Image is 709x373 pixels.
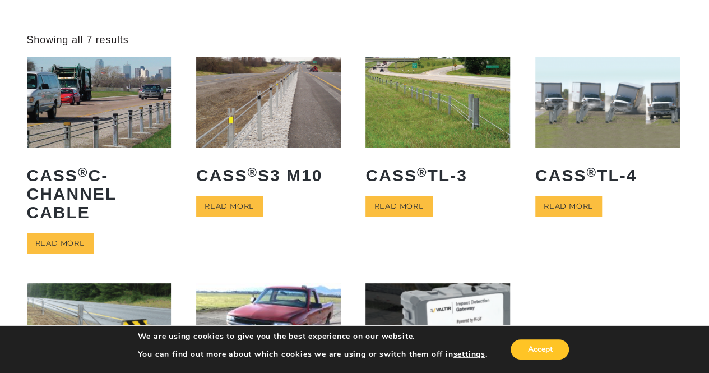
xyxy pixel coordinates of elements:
a: Read more about “CASS® S3 M10” [196,196,263,217]
a: Read more about “CASS® C-Channel Cable” [27,233,94,254]
sup: ® [78,165,89,179]
button: Accept [511,339,569,360]
a: CASS®TL-4 [535,57,680,192]
h2: CASS TL-4 [535,158,680,193]
a: CASS®C-Channel Cable [27,57,172,229]
p: Showing all 7 results [27,34,129,47]
a: CASS®TL-3 [365,57,510,192]
sup: ® [247,165,258,179]
a: Read more about “CASS® TL-3” [365,196,432,217]
p: We are using cookies to give you the best experience on our website. [138,331,488,342]
a: CASS®S3 M10 [196,57,341,192]
h2: CASS TL-3 [365,158,510,193]
p: You can find out more about which cookies we are using or switch them off in . [138,349,488,360]
sup: ® [586,165,597,179]
sup: ® [417,165,428,179]
h2: CASS C-Channel Cable [27,158,172,230]
a: Read more about “CASS® TL-4” [535,196,602,217]
button: settings [453,349,485,360]
h2: CASS S3 M10 [196,158,341,193]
